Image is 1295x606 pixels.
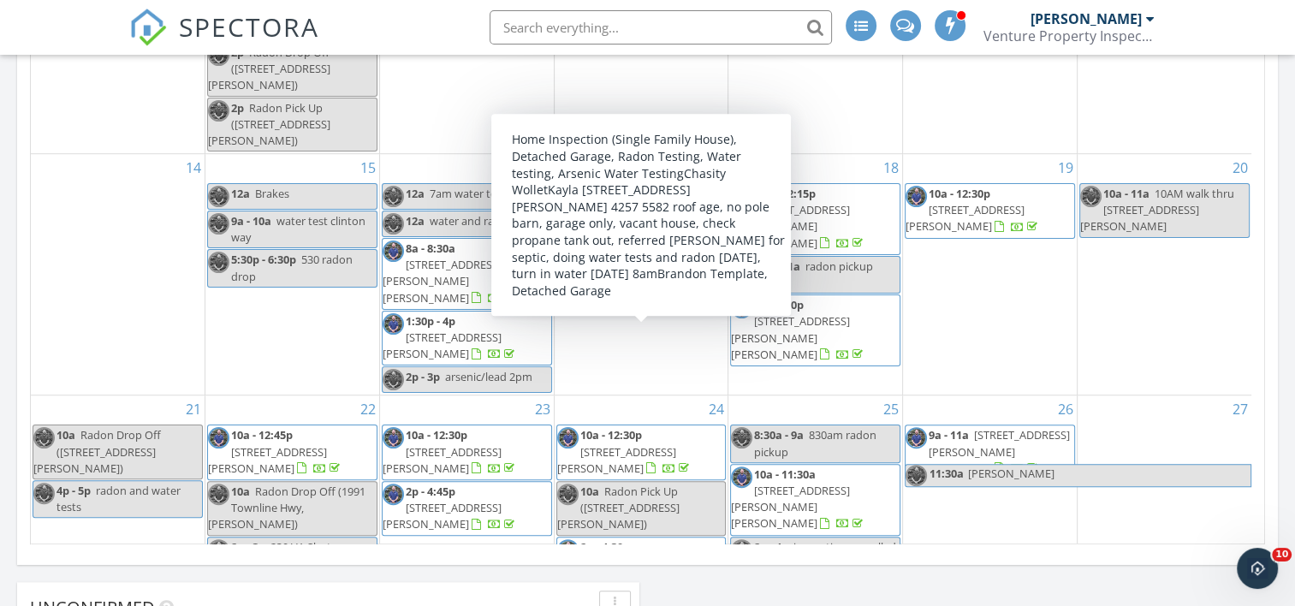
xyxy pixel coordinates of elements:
span: 230 VA Shot [270,539,331,555]
a: Go to September 19, 2025 [1054,154,1077,181]
td: Go to September 22, 2025 [205,395,380,594]
span: Brakes [255,186,289,201]
span: 5:30p - 6:30p [231,252,296,267]
td: Go to September 23, 2025 [379,395,554,594]
a: 8a - 8:30a [STREET_ADDRESS][PERSON_NAME][PERSON_NAME] [382,238,552,310]
span: 2p - 4:30p [754,297,804,312]
a: 9a - 11a [STREET_ADDRESS][PERSON_NAME][PERSON_NAME] [905,425,1075,480]
a: 2p - 4:30p [557,539,692,587]
span: [STREET_ADDRESS][PERSON_NAME][PERSON_NAME] [557,258,716,306]
img: screen_shot_20220913_at_5.08.44_pm.png [731,539,752,561]
span: 2p - 4p [754,539,788,555]
a: 10a - 12:45p [STREET_ADDRESS][PERSON_NAME] [208,427,343,475]
span: Radon Drop Off ([STREET_ADDRESS][PERSON_NAME]) [208,45,330,92]
a: Go to September 27, 2025 [1229,395,1251,423]
span: 830am radon pickup [754,427,876,459]
span: 2p - 4p [580,258,615,274]
a: Go to September 21, 2025 [182,395,205,423]
a: 2p - 4:45p [STREET_ADDRESS][PERSON_NAME] [382,481,552,537]
a: 2p - 4:30p [STREET_ADDRESS][PERSON_NAME][PERSON_NAME] [730,294,900,366]
div: [PERSON_NAME] [1031,10,1142,27]
span: 10a [56,427,75,443]
span: [STREET_ADDRESS][PERSON_NAME] [208,444,327,476]
img: screen_shot_20220913_at_5.08.44_pm.png [208,186,229,207]
span: inspection cancelled [PERSON_NAME] & [PERSON_NAME] in add... [731,539,896,587]
span: 10a - 11a [1103,186,1149,201]
a: Go to September 22, 2025 [357,395,379,423]
span: 10a - 11a [754,258,800,274]
img: screen_shot_20220913_at_5.08.44_pm.png [906,427,927,449]
a: Go to September 16, 2025 [532,154,554,181]
img: The Best Home Inspection Software - Spectora [129,9,167,46]
span: [STREET_ADDRESS][PERSON_NAME][PERSON_NAME] [731,483,850,531]
td: Go to September 17, 2025 [554,154,728,395]
a: 1:30p - 4p [STREET_ADDRESS][PERSON_NAME] [383,313,518,361]
span: [STREET_ADDRESS][PERSON_NAME][PERSON_NAME] [906,427,1070,475]
td: Go to September 19, 2025 [903,154,1078,395]
img: screen_shot_20220913_at_5.08.44_pm.png [731,186,752,207]
td: Go to September 15, 2025 [205,154,380,395]
img: screen_shot_20220913_at_5.08.44_pm.png [383,186,404,207]
iframe: Intercom live chat [1237,548,1278,589]
a: 2p - 4:45p [STREET_ADDRESS][PERSON_NAME] [383,484,518,532]
span: radon and water tests [56,483,181,514]
span: 8:30a - 9a [754,427,804,443]
img: screen_shot_20220913_at_5.08.44_pm.png [731,258,752,280]
a: Go to September 14, 2025 [182,154,205,181]
span: 10a - 12:30p [580,186,642,201]
span: 2p - 3p [231,539,265,555]
span: 8a - 8:30a [406,241,455,256]
span: Radon Drop Off ([STREET_ADDRESS][PERSON_NAME]) [33,427,161,475]
a: 10a - 12:30p [STREET_ADDRESS][PERSON_NAME] [905,183,1075,239]
img: screen_shot_20220913_at_5.08.44_pm.png [33,483,55,504]
img: screen_shot_20220913_at_5.08.44_pm.png [383,427,404,449]
a: 1:30p - 4p [STREET_ADDRESS][PERSON_NAME] [382,311,552,366]
span: 1:30p - 4p [406,313,455,329]
a: 9a - 11a [STREET_ADDRESS][PERSON_NAME][PERSON_NAME] [906,427,1070,475]
td: Go to September 20, 2025 [1077,154,1251,395]
span: 530 radon drop [231,252,353,283]
img: screen_shot_20220913_at_5.08.44_pm.png [383,484,404,505]
a: SPECTORA [129,23,319,59]
span: [STREET_ADDRESS][PERSON_NAME][PERSON_NAME] [557,202,676,250]
span: 10a - 12:15p [754,186,816,201]
span: 10AM walk thru [STREET_ADDRESS][PERSON_NAME] [1080,186,1234,234]
span: 12a [231,186,250,201]
img: screen_shot_20220913_at_5.08.44_pm.png [208,427,229,449]
a: 10a - 12:30p [STREET_ADDRESS][PERSON_NAME] [382,425,552,480]
span: 12a [406,186,425,201]
span: 11:30a [929,465,965,486]
span: 10a - 12:30p [580,427,642,443]
span: SPECTORA [179,9,319,45]
span: 10a [580,484,599,499]
span: 10a [231,484,250,499]
span: Radon Pick Up ([STREET_ADDRESS][PERSON_NAME]) [208,100,330,148]
a: 2p - 4:30p [STREET_ADDRESS][PERSON_NAME][PERSON_NAME] [731,297,866,362]
td: Go to September 26, 2025 [903,395,1078,594]
td: Go to September 21, 2025 [31,395,205,594]
td: Go to September 18, 2025 [728,154,903,395]
img: screen_shot_20220913_at_5.08.44_pm.png [383,213,404,235]
span: 12a [406,213,425,229]
span: [STREET_ADDRESS][PERSON_NAME] [383,330,502,361]
span: [STREET_ADDRESS][PERSON_NAME] [383,500,502,532]
a: 10a - 12:30p [STREET_ADDRESS][PERSON_NAME][PERSON_NAME] [557,186,692,251]
span: water and radon [430,213,514,229]
a: Go to September 17, 2025 [705,154,728,181]
a: Go to September 20, 2025 [1229,154,1251,181]
span: 10a - 12:30p [406,427,467,443]
td: Go to September 25, 2025 [728,395,903,594]
span: 7am water test [430,186,506,201]
a: 8a - 8:30a [STREET_ADDRESS][PERSON_NAME][PERSON_NAME] [383,241,502,306]
img: screen_shot_20220913_at_5.08.44_pm.png [557,427,579,449]
img: screen_shot_20220913_at_5.08.44_pm.png [208,100,229,122]
a: Go to September 25, 2025 [880,395,902,423]
td: Go to September 24, 2025 [554,395,728,594]
span: 2p - 4:45p [406,484,455,499]
a: Go to September 26, 2025 [1054,395,1077,423]
span: 9a - 10a [231,213,271,229]
a: Go to September 18, 2025 [880,154,902,181]
a: 10a - 12:30p [STREET_ADDRESS][PERSON_NAME][PERSON_NAME] [556,183,727,255]
a: 10a - 12:30p [STREET_ADDRESS][PERSON_NAME] [556,425,727,480]
td: Go to September 27, 2025 [1077,395,1251,594]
